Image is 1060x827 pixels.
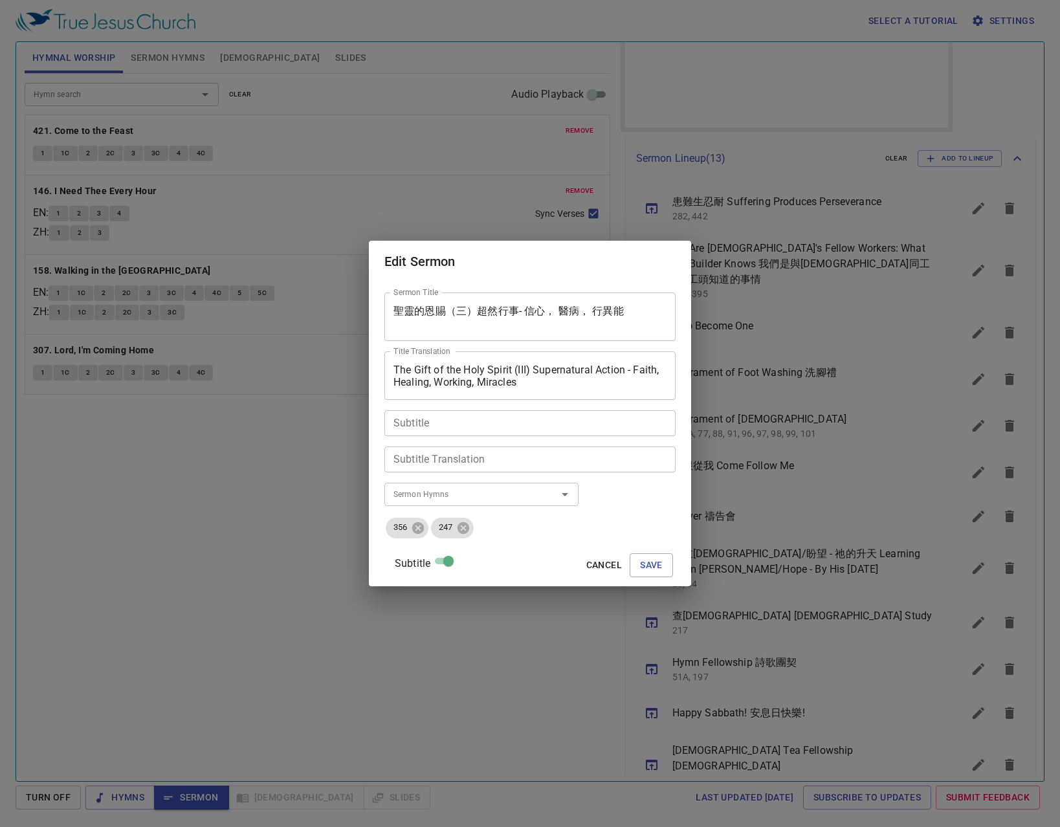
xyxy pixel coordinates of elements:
[393,305,667,329] textarea: 聖靈的恩賜（三）超然行事- 信心， 醫病， 行異能
[581,553,627,577] button: Cancel
[556,485,574,503] button: Open
[138,60,194,83] div: Prayer
[586,557,622,573] span: Cancel
[640,557,663,573] span: Save
[386,522,415,534] span: 356
[431,522,460,534] span: 247
[395,556,430,571] span: Subtitle
[630,553,673,577] button: Save
[384,251,676,272] h2: Edit Sermon
[386,518,428,538] div: 356
[393,364,667,388] textarea: The Gift of the Holy Spirit (III) Supernatural Action - Faith, Healing, Working, Miracles
[431,518,474,538] div: 247
[137,98,195,124] div: 禱告會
